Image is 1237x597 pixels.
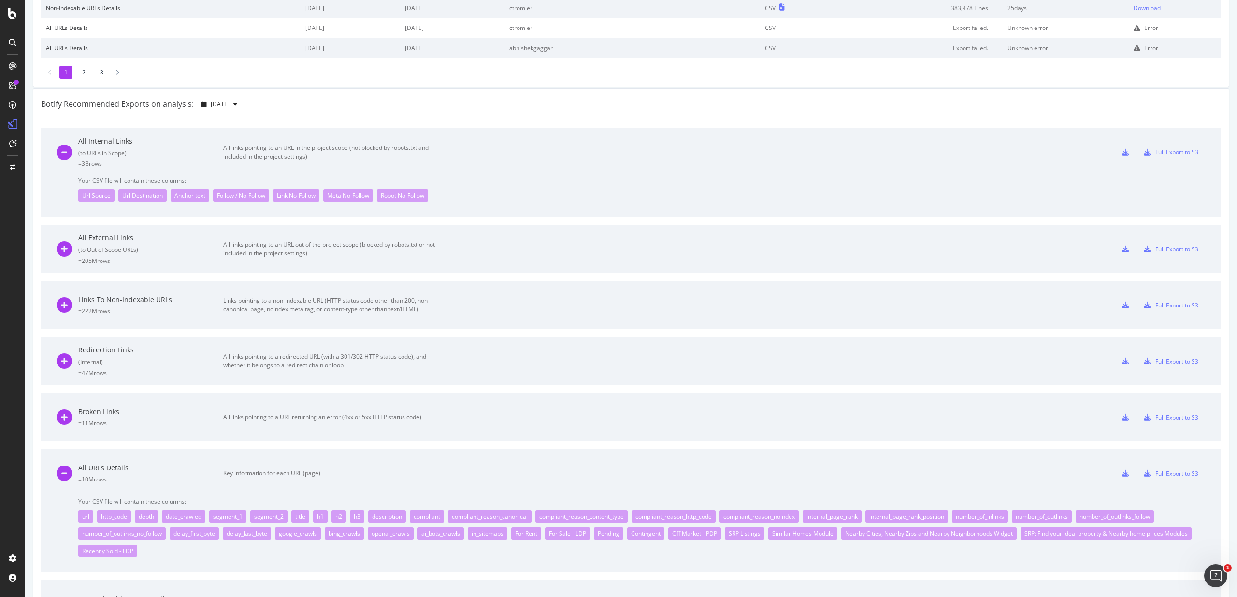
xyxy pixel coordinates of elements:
td: ctromler [504,18,761,38]
div: csv-export [1122,470,1129,477]
div: number_of_outlinks_no_follow [78,527,166,539]
div: Error [1144,24,1158,32]
div: All Internal Links [78,136,223,146]
span: 1 [1224,564,1232,572]
div: http_code [97,510,131,523]
div: All URLs Details [46,24,296,32]
div: CSV [765,4,776,12]
div: = 47M rows [78,369,223,377]
td: Export failed. [861,38,1003,58]
div: All links pointing to an URL in the project scope (not blocked by robots.txt and included in the ... [223,144,441,161]
div: Full Export to S3 [1155,469,1198,478]
div: Url Source [78,189,115,202]
div: internal_page_rank [803,510,862,523]
div: date_crawled [162,510,205,523]
div: segment_1 [209,510,246,523]
div: s3-export [1144,470,1151,477]
div: = 3B rows [78,160,223,168]
span: Your CSV file will contain these columns: [78,497,1206,506]
a: Download [1134,4,1216,12]
div: = 10M rows [78,475,223,483]
div: Anchor text [171,189,209,202]
li: 1 [59,66,72,79]
div: Links To Non-Indexable URLs [78,295,223,305]
div: h1 [313,510,328,523]
td: abhishekgaggar [504,38,761,58]
div: csv-export [1122,302,1129,308]
div: = 205M rows [78,257,223,265]
div: Follow / No-Follow [213,189,269,202]
li: 3 [95,66,108,79]
div: Botify Recommended Exports on analysis: [41,99,194,110]
div: Similar Homes Module [768,527,837,539]
div: Non-Indexable URLs Details [46,4,296,12]
div: SRP: Find your ideal property & Nearby home prices Modules [1021,527,1192,539]
div: h2 [331,510,346,523]
div: compliant_reason_noindex [719,510,799,523]
td: CSV [760,18,861,38]
div: Nearby Cities, Nearby Zips and Nearby Neighborhoods Widget [841,527,1017,539]
div: All links pointing to an URL out of the project scope (blocked by robots.txt or not included in t... [223,240,441,258]
span: 2025 Sep. 2nd [211,100,230,108]
td: [DATE] [400,38,504,58]
div: Off Market - PDP [668,527,721,539]
div: compliant_reason_http_code [632,510,716,523]
div: Error [1144,44,1158,52]
div: Full Export to S3 [1155,301,1198,309]
div: Pending [594,527,623,539]
div: Key information for each URL (page) [223,469,441,478]
button: [DATE] [198,97,241,112]
div: s3-export [1144,358,1151,364]
div: = 222M rows [78,307,223,315]
div: bing_crawls [325,527,364,539]
div: All links pointing to a URL returning an error (4xx or 5xx HTTP status code) [223,413,441,422]
div: number_of_outlinks [1012,510,1072,523]
div: s3-export [1144,246,1151,252]
td: Unknown error [1003,38,1129,58]
div: s3-export [1144,149,1151,156]
div: = 11M rows [78,419,223,427]
div: url [78,510,93,523]
div: h3 [350,510,364,523]
div: number_of_inlinks [952,510,1008,523]
div: ( to URLs in Scope ) [78,149,223,157]
div: Contingent [627,527,664,539]
div: description [368,510,406,523]
div: compliant [410,510,444,523]
div: csv-export [1122,358,1129,364]
div: Robot No-Follow [377,189,428,202]
div: Recently Sold - LDP [78,545,137,557]
div: delay_last_byte [223,527,271,539]
div: ai_bots_crawls [417,527,464,539]
td: [DATE] [400,18,504,38]
div: s3-export [1144,302,1151,308]
td: [DATE] [301,38,400,58]
div: s3-export [1144,414,1151,421]
td: Unknown error [1003,18,1129,38]
div: Full Export to S3 [1155,357,1198,365]
td: Export failed. [861,18,1003,38]
div: For Sale - LDP [545,527,590,539]
td: [DATE] [301,18,400,38]
iframe: Intercom live chat [1204,564,1227,587]
div: in_sitemaps [468,527,507,539]
div: ( Internal ) [78,358,223,366]
div: csv-export [1122,246,1129,252]
div: Url Destination [118,189,167,202]
div: csv-export [1122,149,1129,156]
div: compliant_reason_content_type [535,510,628,523]
div: For Rent [511,527,541,539]
div: compliant_reason_canonical [448,510,532,523]
li: 2 [77,66,90,79]
div: Full Export to S3 [1155,148,1198,156]
div: Meta No-Follow [323,189,373,202]
div: All External Links [78,233,223,243]
div: Link No-Follow [273,189,319,202]
div: number_of_outlinks_follow [1076,510,1154,523]
div: Full Export to S3 [1155,245,1198,253]
div: All URLs Details [78,463,223,473]
div: ( to Out of Scope URLs ) [78,246,223,254]
div: Download [1134,4,1161,12]
div: Redirection Links [78,345,223,355]
div: depth [135,510,158,523]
